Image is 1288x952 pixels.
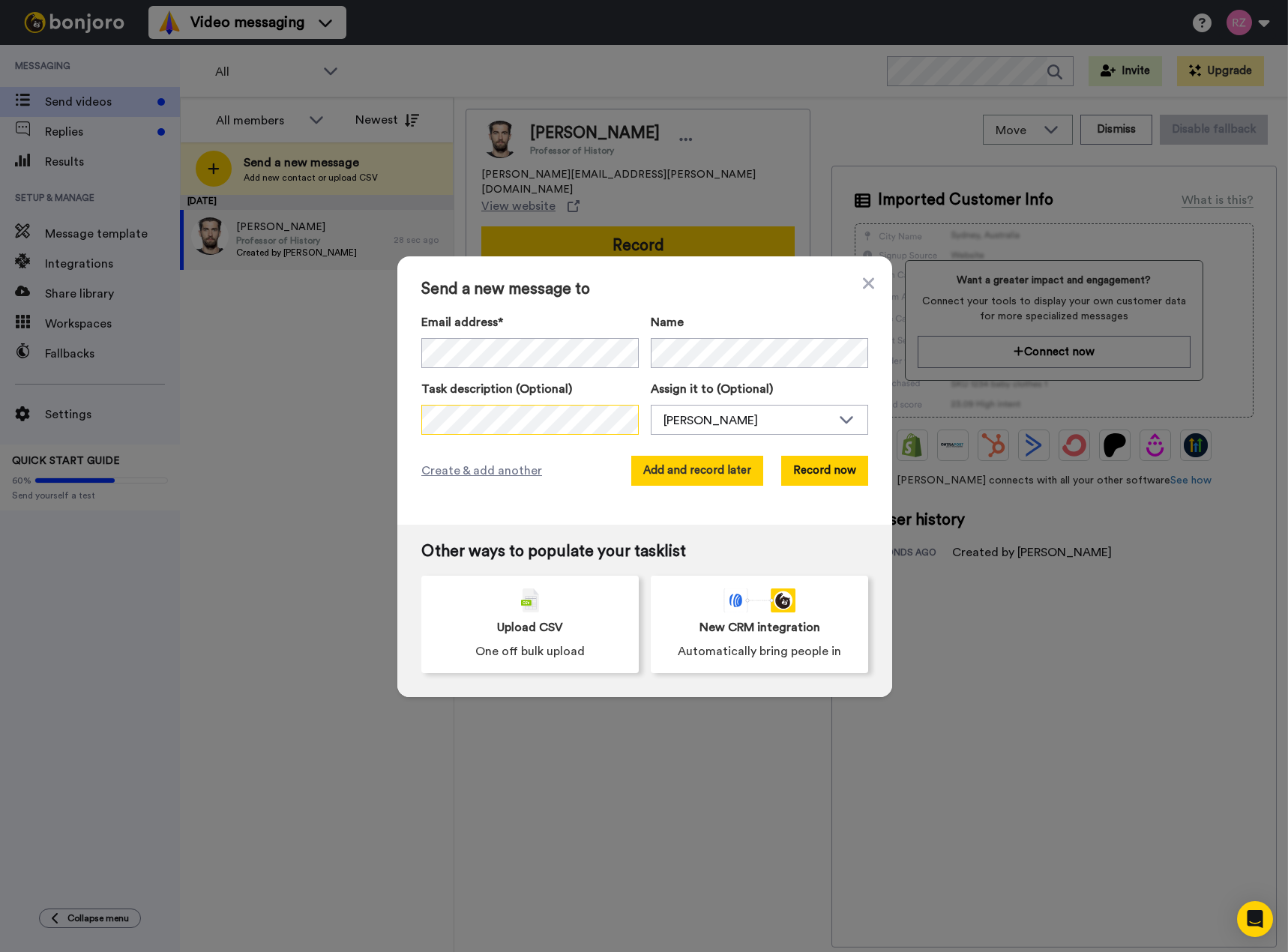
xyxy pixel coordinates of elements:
span: Upload CSV [497,618,563,636]
img: csv-grey.png [521,588,539,612]
button: Record now [781,456,868,486]
span: Create & add another [421,462,542,480]
div: Open Intercom Messenger [1237,901,1273,937]
label: Assign it to (Optional) [651,380,868,398]
div: animation [723,588,795,612]
span: Automatically bring people in [678,642,841,660]
span: Other ways to populate your tasklist [421,543,868,561]
label: Task description (Optional) [421,380,639,398]
span: One off bulk upload [475,642,585,660]
span: New CRM integration [699,618,820,636]
label: Email address* [421,313,639,331]
span: Name [651,313,684,331]
button: Add and record later [631,456,763,486]
div: [PERSON_NAME] [663,412,831,430]
span: Send a new message to [421,280,868,298]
